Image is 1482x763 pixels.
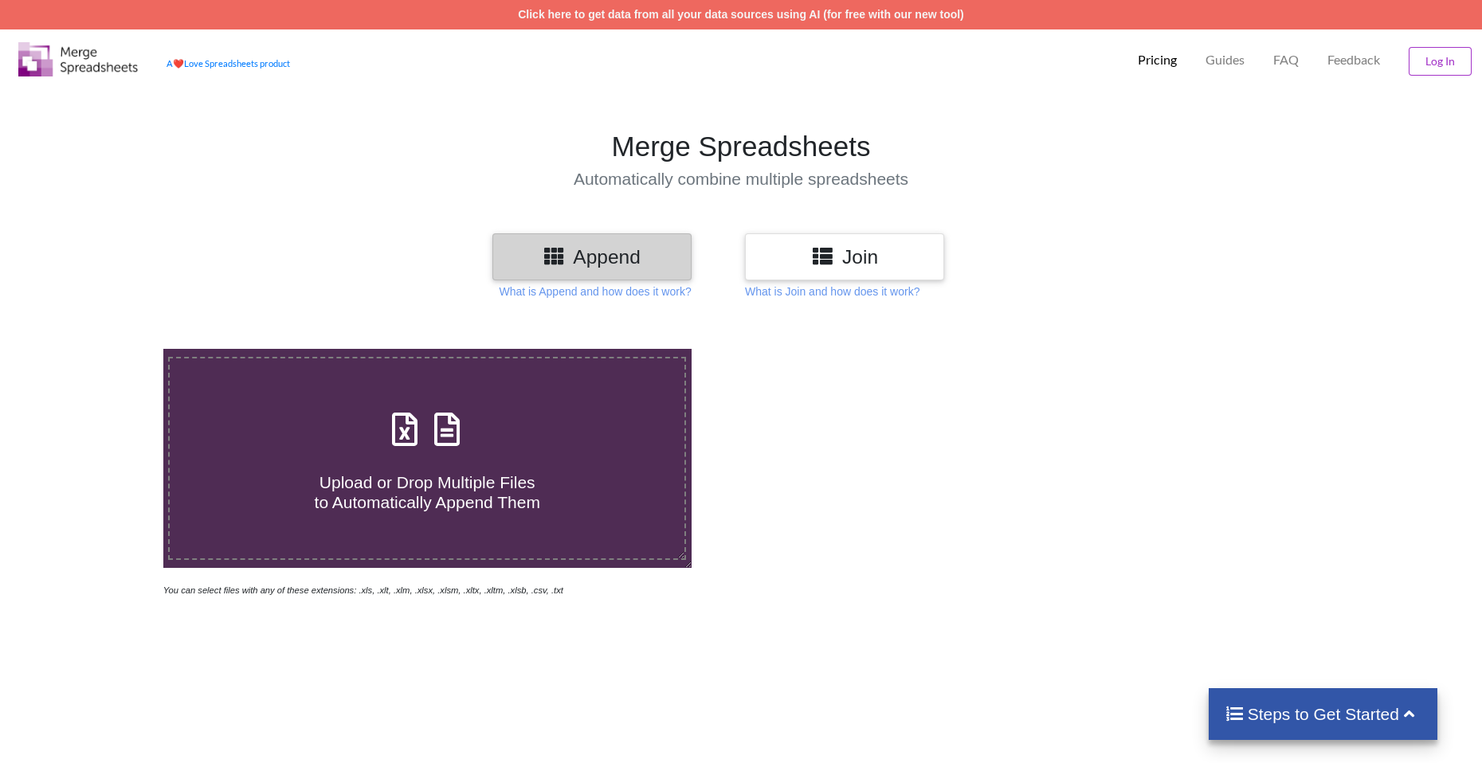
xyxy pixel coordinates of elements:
h3: Append [504,245,680,268]
p: What is Append and how does it work? [499,284,691,299]
p: Pricing [1138,52,1177,68]
span: heart [173,58,184,68]
span: Upload or Drop Multiple Files to Automatically Append Them [315,473,540,511]
p: Guides [1206,52,1245,68]
p: FAQ [1273,52,1299,68]
h3: Join [757,245,932,268]
a: AheartLove Spreadsheets product [167,58,290,68]
p: What is Join and how does it work? [745,284,919,299]
span: Feedback [1327,53,1380,66]
button: Log In [1409,47,1472,76]
h4: Steps to Get Started [1225,704,1421,724]
a: Click here to get data from all your data sources using AI (for free with our new tool) [518,8,964,21]
i: You can select files with any of these extensions: .xls, .xlt, .xlm, .xlsx, .xlsm, .xltx, .xltm, ... [163,585,563,595]
img: Logo.png [18,42,138,76]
